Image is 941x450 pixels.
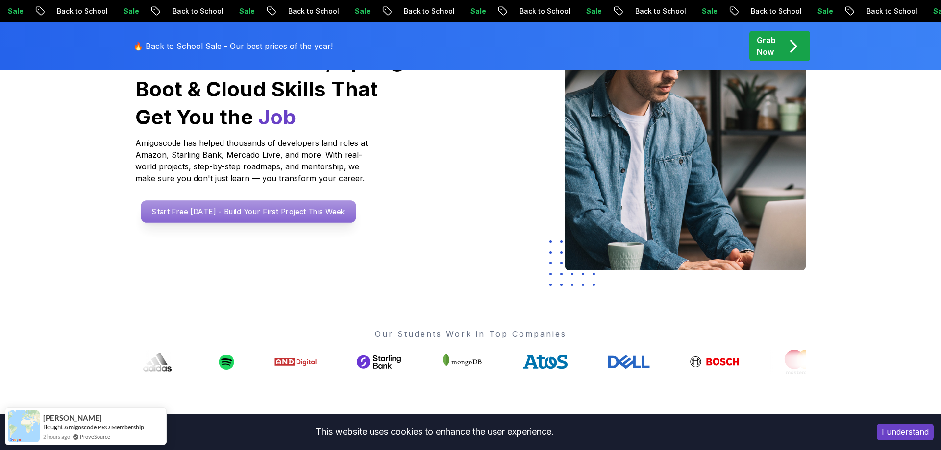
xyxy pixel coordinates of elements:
span: [PERSON_NAME] [43,414,102,422]
span: Bought [43,423,63,431]
p: Sale [373,6,405,16]
p: Sale [26,6,58,16]
a: ProveSource [80,432,110,441]
p: Our Students Work in Top Companies [135,328,806,340]
p: Back to School [538,6,605,16]
p: Back to School [307,6,373,16]
div: This website uses cookies to enhance the user experience. [7,421,862,443]
p: Back to School [654,6,720,16]
p: Sale [605,6,636,16]
p: Sale [489,6,520,16]
a: Start Free [DATE] - Build Your First Project This Week [141,200,356,223]
p: Sale [720,6,752,16]
h1: Go From Learning to Hired: Master Java, Spring Boot & Cloud Skills That Get You the [135,18,405,131]
img: hero [565,18,806,270]
p: Back to School [191,6,258,16]
a: Amigoscode PRO Membership [64,424,144,431]
img: provesource social proof notification image [8,410,40,442]
p: Back to School [769,6,836,16]
p: Sale [258,6,289,16]
span: Job [258,104,296,129]
p: Sale [836,6,867,16]
p: Amigoscode has helped thousands of developers land roles at Amazon, Starling Bank, Mercado Livre,... [135,137,371,184]
span: 2 hours ago [43,432,70,441]
p: Sale [142,6,173,16]
p: Back to School [422,6,489,16]
p: Back to School [75,6,142,16]
p: Grab Now [757,34,776,58]
button: Accept cookies [877,424,934,440]
p: 🔥 Back to School Sale - Our best prices of the year! [133,40,333,52]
